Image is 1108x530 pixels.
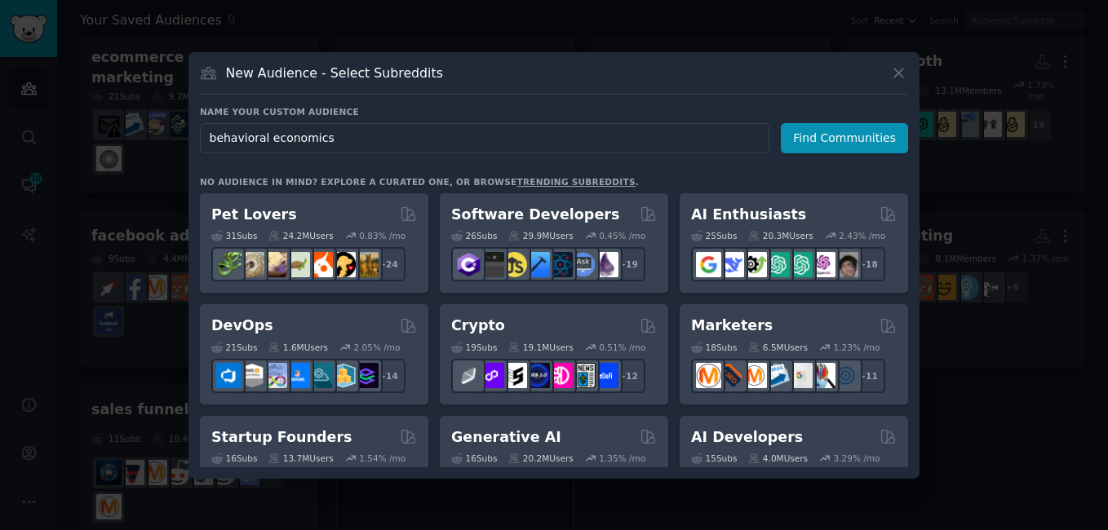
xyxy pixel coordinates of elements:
[719,252,744,277] img: DeepSeek
[525,363,550,388] img: web3
[599,453,645,464] div: 1.35 % /mo
[691,342,737,353] div: 18 Sub s
[216,252,242,277] img: herpetology
[353,252,379,277] img: dogbreed
[748,230,813,241] div: 20.3M Users
[200,123,769,153] input: Pick a short name, like "Digital Marketers" or "Movie-Goers"
[330,252,356,277] img: PetAdvice
[451,205,619,225] h2: Software Developers
[787,363,813,388] img: googleads
[262,363,287,388] img: Docker_DevOps
[211,230,257,241] div: 31 Sub s
[810,363,835,388] img: MarketingResearch
[691,427,803,448] h2: AI Developers
[353,363,379,388] img: PlatformEngineers
[239,252,264,277] img: ballpython
[451,316,505,336] h2: Crypto
[691,453,737,464] div: 15 Sub s
[451,342,497,353] div: 19 Sub s
[742,363,767,388] img: AskMarketing
[451,453,497,464] div: 16 Sub s
[508,230,573,241] div: 29.9M Users
[834,453,880,464] div: 3.29 % /mo
[359,230,406,241] div: 0.83 % /mo
[593,363,618,388] img: defi_
[516,177,635,187] a: trending subreddits
[525,252,550,277] img: iOSProgramming
[742,252,767,277] img: AItoolsCatalog
[330,363,356,388] img: aws_cdk
[834,342,880,353] div: 1.23 % /mo
[833,252,858,277] img: ArtificalIntelligence
[371,359,406,393] div: + 14
[285,363,310,388] img: DevOpsLinks
[691,316,773,336] h2: Marketers
[200,106,908,117] h3: Name your custom audience
[354,342,401,353] div: 2.05 % /mo
[839,230,885,241] div: 2.43 % /mo
[696,252,721,277] img: GoogleGeminiAI
[359,453,406,464] div: 1.54 % /mo
[268,453,333,464] div: 13.7M Users
[748,342,808,353] div: 6.5M Users
[211,316,273,336] h2: DevOps
[226,64,443,82] h3: New Audience - Select Subreddits
[691,205,806,225] h2: AI Enthusiasts
[211,453,257,464] div: 16 Sub s
[371,247,406,281] div: + 24
[570,363,596,388] img: CryptoNews
[748,453,808,464] div: 4.0M Users
[508,453,573,464] div: 20.2M Users
[851,247,885,281] div: + 18
[508,342,573,353] div: 19.1M Users
[451,427,561,448] h2: Generative AI
[547,252,573,277] img: reactnative
[285,252,310,277] img: turtle
[479,252,504,277] img: software
[211,342,257,353] div: 21 Sub s
[570,252,596,277] img: AskComputerScience
[456,363,481,388] img: ethfinance
[211,205,297,225] h2: Pet Lovers
[810,252,835,277] img: OpenAIDev
[599,230,645,241] div: 0.45 % /mo
[833,363,858,388] img: OnlineMarketing
[456,252,481,277] img: csharp
[502,363,527,388] img: ethstaker
[308,363,333,388] img: platformengineering
[239,363,264,388] img: AWS_Certified_Experts
[593,252,618,277] img: elixir
[765,252,790,277] img: chatgpt_promptDesign
[200,176,639,188] div: No audience in mind? Explore a curated one, or browse .
[268,342,328,353] div: 1.6M Users
[479,363,504,388] img: 0xPolygon
[599,342,645,353] div: 0.51 % /mo
[216,363,242,388] img: azuredevops
[262,252,287,277] img: leopardgeckos
[787,252,813,277] img: chatgpt_prompts_
[268,230,333,241] div: 24.2M Users
[211,427,352,448] h2: Startup Founders
[765,363,790,388] img: Emailmarketing
[851,359,885,393] div: + 11
[547,363,573,388] img: defiblockchain
[502,252,527,277] img: learnjavascript
[696,363,721,388] img: content_marketing
[308,252,333,277] img: cockatiel
[611,359,645,393] div: + 12
[451,230,497,241] div: 26 Sub s
[691,230,737,241] div: 25 Sub s
[781,123,908,153] button: Find Communities
[611,247,645,281] div: + 19
[719,363,744,388] img: bigseo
